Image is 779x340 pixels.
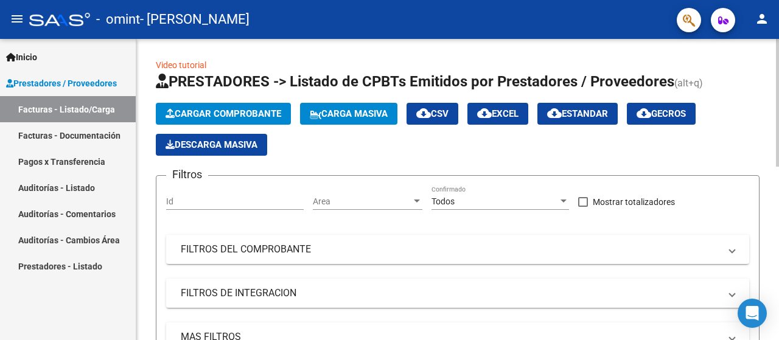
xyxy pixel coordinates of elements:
[477,106,492,120] mat-icon: cloud_download
[467,103,528,125] button: EXCEL
[156,134,267,156] button: Descarga Masiva
[547,108,608,119] span: Estandar
[6,50,37,64] span: Inicio
[166,235,749,264] mat-expansion-panel-header: FILTROS DEL COMPROBANTE
[477,108,519,119] span: EXCEL
[181,286,720,300] mat-panel-title: FILTROS DE INTEGRACION
[416,108,449,119] span: CSV
[313,196,411,207] span: Area
[637,106,651,120] mat-icon: cloud_download
[156,73,674,90] span: PRESTADORES -> Listado de CPBTs Emitidos por Prestadores / Proveedores
[156,60,206,70] a: Video tutorial
[156,134,267,156] app-download-masive: Descarga masiva de comprobantes (adjuntos)
[6,77,117,90] span: Prestadores / Proveedores
[310,108,388,119] span: Carga Masiva
[156,103,291,125] button: Cargar Comprobante
[300,103,397,125] button: Carga Masiva
[416,106,431,120] mat-icon: cloud_download
[627,103,696,125] button: Gecros
[166,139,257,150] span: Descarga Masiva
[166,279,749,308] mat-expansion-panel-header: FILTROS DE INTEGRACION
[637,108,686,119] span: Gecros
[181,243,720,256] mat-panel-title: FILTROS DEL COMPROBANTE
[407,103,458,125] button: CSV
[547,106,562,120] mat-icon: cloud_download
[593,195,675,209] span: Mostrar totalizadores
[755,12,769,26] mat-icon: person
[10,12,24,26] mat-icon: menu
[674,77,703,89] span: (alt+q)
[431,196,455,206] span: Todos
[738,299,767,328] div: Open Intercom Messenger
[166,166,208,183] h3: Filtros
[537,103,618,125] button: Estandar
[96,6,140,33] span: - omint
[166,108,281,119] span: Cargar Comprobante
[140,6,250,33] span: - [PERSON_NAME]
